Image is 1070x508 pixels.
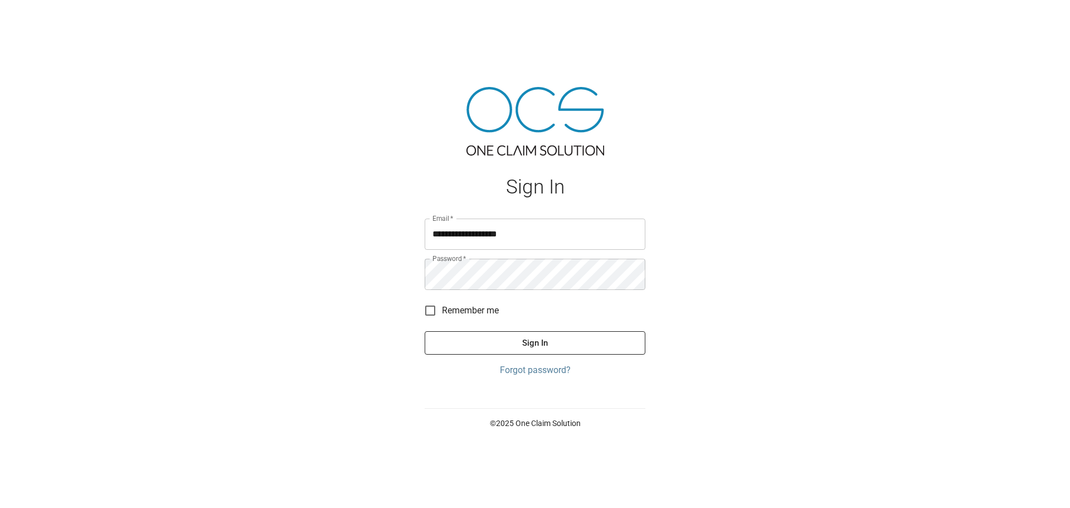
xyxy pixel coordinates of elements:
button: Sign In [425,331,645,355]
label: Email [432,214,454,223]
img: ocs-logo-white-transparent.png [13,7,58,29]
span: Remember me [442,304,499,317]
img: ocs-logo-tra.png [466,87,604,156]
label: Password [432,254,466,263]
a: Forgot password? [425,364,645,377]
h1: Sign In [425,176,645,199]
p: © 2025 One Claim Solution [425,418,645,429]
